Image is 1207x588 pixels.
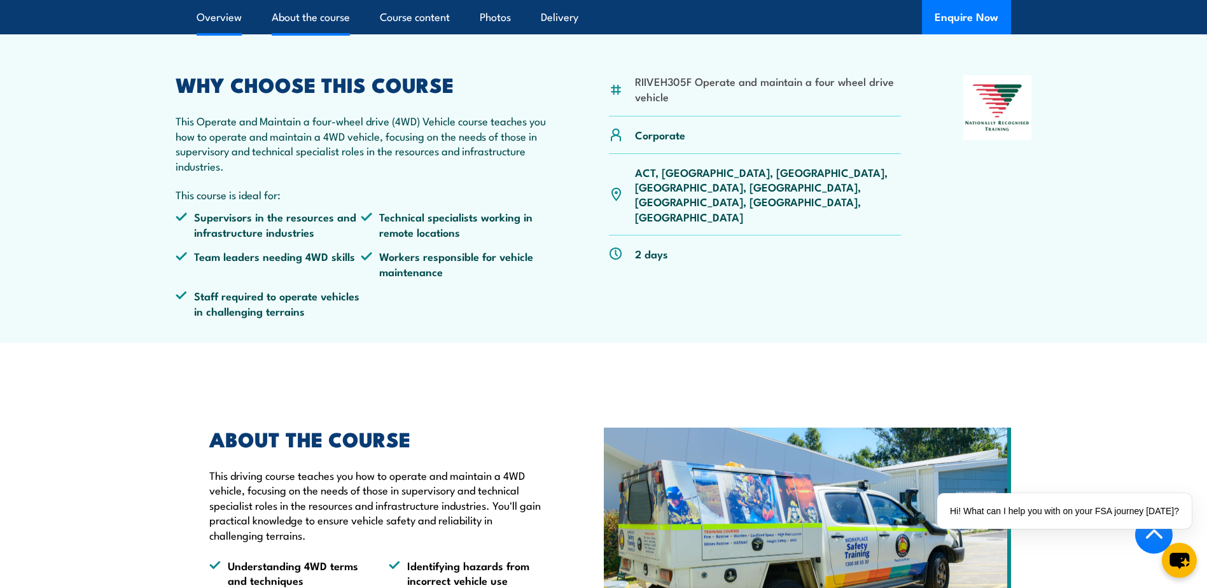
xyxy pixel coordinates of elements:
[176,113,547,173] p: This Operate and Maintain a four-wheel drive (4WD) Vehicle course teaches you how to operate and ...
[635,127,685,142] p: Corporate
[635,165,902,225] p: ACT, [GEOGRAPHIC_DATA], [GEOGRAPHIC_DATA], [GEOGRAPHIC_DATA], [GEOGRAPHIC_DATA], [GEOGRAPHIC_DATA...
[209,430,545,447] h2: ABOUT THE COURSE
[635,74,902,104] li: RIIVEH305F Operate and maintain a four wheel drive vehicle
[176,75,547,93] h2: WHY CHOOSE THIS COURSE
[963,75,1032,140] img: Nationally Recognised Training logo.
[1162,543,1197,578] button: chat-button
[361,249,547,279] li: Workers responsible for vehicle maintenance
[361,209,547,239] li: Technical specialists working in remote locations
[209,468,545,542] p: This driving course teaches you how to operate and maintain a 4WD vehicle, focusing on the needs ...
[176,249,361,279] li: Team leaders needing 4WD skills
[937,493,1192,529] div: Hi! What can I help you with on your FSA journey [DATE]?
[176,209,361,239] li: Supervisors in the resources and infrastructure industries
[635,246,668,261] p: 2 days
[389,558,545,588] li: Identifying hazards from incorrect vehicle use
[176,187,547,202] p: This course is ideal for:
[209,558,366,588] li: Understanding 4WD terms and techniques
[176,288,361,318] li: Staff required to operate vehicles in challenging terrains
